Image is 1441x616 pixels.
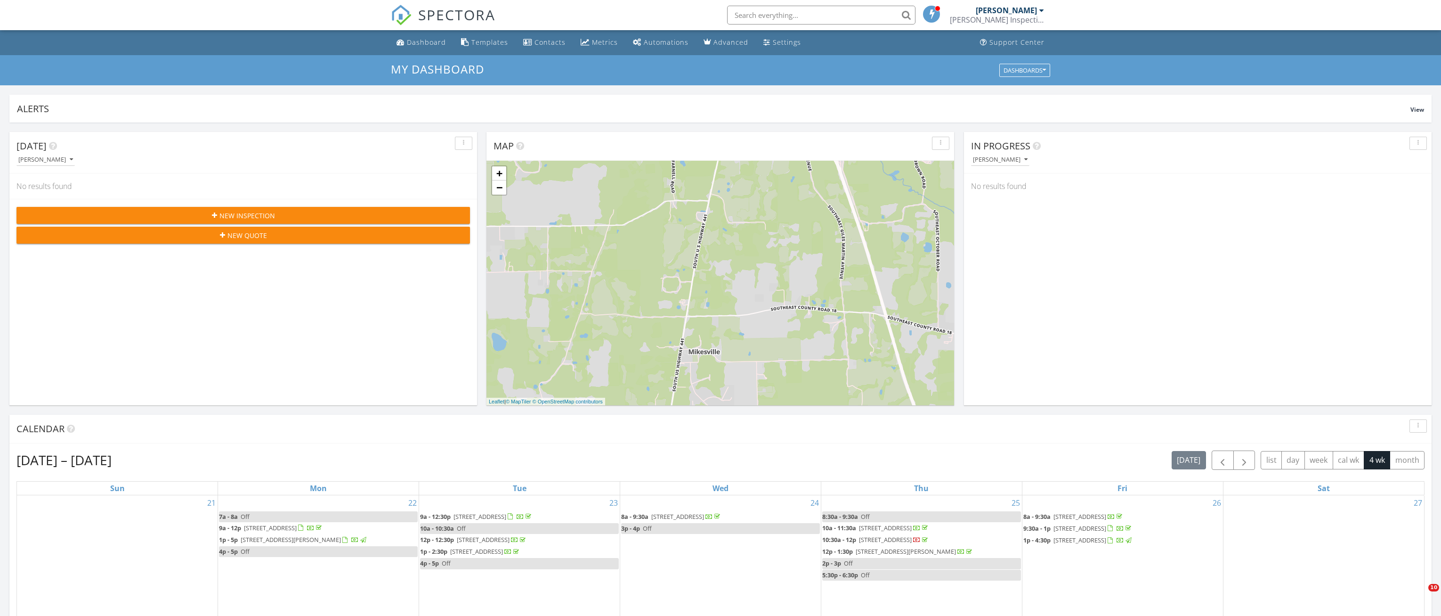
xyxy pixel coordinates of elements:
a: Tuesday [511,482,528,495]
a: 10a - 11:30a [STREET_ADDRESS] [822,524,930,532]
button: list [1261,451,1282,469]
a: 9:30a - 1p [STREET_ADDRESS] [1023,524,1133,533]
div: Settings [773,38,801,47]
a: Metrics [577,34,622,51]
a: Support Center [976,34,1048,51]
div: No results found [964,173,1432,199]
span: Off [861,571,870,579]
span: 10 [1428,584,1439,591]
a: Leaflet [489,399,504,404]
h2: [DATE] – [DATE] [16,451,112,469]
span: 1p - 4:30p [1023,536,1051,544]
a: 10:30a - 12p [STREET_ADDRESS] [822,534,1021,546]
span: 9:30a - 1p [1023,524,1051,533]
a: 9a - 12:30p [STREET_ADDRESS] [420,511,619,523]
button: New Quote [16,227,470,244]
span: Off [241,547,250,556]
span: Off [241,512,250,521]
span: 7a - 8a [219,512,238,521]
a: Friday [1116,482,1129,495]
span: Off [844,559,853,567]
span: Calendar [16,422,65,435]
span: 9a - 12p [219,524,241,532]
span: [STREET_ADDRESS] [244,524,297,532]
a: Advanced [700,34,752,51]
a: Monday [308,482,329,495]
a: 8a - 9:30a [STREET_ADDRESS] [621,511,820,523]
button: month [1390,451,1425,469]
span: [DATE] [16,140,47,152]
span: 10a - 11:30a [822,524,856,532]
a: 8a - 9:30a [STREET_ADDRESS] [1023,512,1124,521]
div: No results found [9,173,477,199]
a: © MapTiler [506,399,531,404]
span: New Inspection [219,211,275,221]
a: Sunday [108,482,127,495]
div: [PERSON_NAME] [976,6,1037,15]
span: 4p - 5p [219,547,238,556]
span: [STREET_ADDRESS] [453,512,506,521]
button: [DATE] [1172,451,1206,469]
span: Off [643,524,652,533]
a: Contacts [519,34,569,51]
a: 1p - 4:30p [STREET_ADDRESS] [1023,536,1133,544]
a: 1p - 4:30p [STREET_ADDRESS] [1023,535,1222,546]
span: [STREET_ADDRESS] [457,535,510,544]
div: Advanced [713,38,748,47]
img: The Best Home Inspection Software - Spectora [391,5,412,25]
button: [PERSON_NAME] [971,154,1029,166]
span: [STREET_ADDRESS][PERSON_NAME] [856,547,956,556]
span: [STREET_ADDRESS] [1053,536,1106,544]
a: 8a - 9:30a [STREET_ADDRESS] [621,512,722,521]
div: Automations [644,38,688,47]
a: © OpenStreetMap contributors [533,399,603,404]
a: 10a - 11:30a [STREET_ADDRESS] [822,523,1021,534]
div: Dashboard [407,38,446,47]
a: 9a - 12p [STREET_ADDRESS] [219,523,418,534]
button: day [1281,451,1305,469]
span: [STREET_ADDRESS] [859,524,912,532]
span: 12p - 12:30p [420,535,454,544]
span: 8:30a - 9:30a [822,512,858,521]
a: 12p - 12:30p [STREET_ADDRESS] [420,535,527,544]
a: 10:30a - 12p [STREET_ADDRESS] [822,535,930,544]
a: 8a - 9:30a [STREET_ADDRESS] [1023,511,1222,523]
span: In Progress [971,140,1030,152]
span: 2p - 3p [822,559,841,567]
a: Zoom in [492,166,506,181]
a: 1p - 5p [STREET_ADDRESS][PERSON_NAME] [219,534,418,546]
span: Off [442,559,451,567]
a: Go to September 27, 2025 [1412,495,1424,510]
span: 10:30a - 12p [822,535,856,544]
a: 9a - 12p [STREET_ADDRESS] [219,524,324,532]
div: Support Center [989,38,1044,47]
div: Dashboards [1004,67,1046,74]
a: Go to September 24, 2025 [809,495,821,510]
div: Templates [471,38,508,47]
input: Search everything... [727,6,915,25]
a: Automations (Basic) [629,34,692,51]
a: Go to September 22, 2025 [406,495,419,510]
a: 1p - 2:30p [STREET_ADDRESS] [420,547,521,556]
a: Go to September 23, 2025 [607,495,620,510]
span: Off [861,512,870,521]
a: 9a - 12:30p [STREET_ADDRESS] [420,512,533,521]
button: [PERSON_NAME] [16,154,75,166]
div: Garber Inspection Services [950,15,1044,25]
span: 5:30p - 6:30p [822,571,858,579]
span: [STREET_ADDRESS] [1053,524,1106,533]
span: [STREET_ADDRESS] [450,547,503,556]
a: Go to September 25, 2025 [1010,495,1022,510]
button: Dashboards [999,64,1050,77]
span: [STREET_ADDRESS] [651,512,704,521]
span: [STREET_ADDRESS][PERSON_NAME] [241,535,341,544]
button: Next [1233,451,1255,470]
a: Settings [760,34,805,51]
span: 3p - 4p [621,524,640,533]
a: 1p - 2:30p [STREET_ADDRESS] [420,546,619,558]
div: [PERSON_NAME] [18,156,73,163]
span: 1p - 5p [219,535,238,544]
button: week [1304,451,1333,469]
span: 8a - 9:30a [621,512,648,521]
span: My Dashboard [391,61,484,77]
